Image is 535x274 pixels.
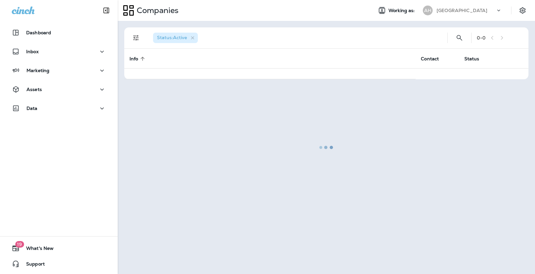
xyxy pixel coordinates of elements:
button: Data [7,102,111,115]
button: Support [7,257,111,270]
p: Dashboard [26,30,51,35]
button: Collapse Sidebar [97,4,115,17]
span: What's New [20,246,54,253]
button: Assets [7,83,111,96]
span: 19 [15,241,24,248]
button: Settings [517,5,528,16]
span: Working as: [388,8,416,13]
p: Marketing [26,68,49,73]
button: Marketing [7,64,111,77]
p: Inbox [26,49,39,54]
button: Inbox [7,45,111,58]
p: [GEOGRAPHIC_DATA] [437,8,487,13]
span: Support [20,261,45,269]
p: Data [26,106,38,111]
button: Dashboard [7,26,111,39]
p: Assets [26,87,42,92]
p: Companies [134,6,179,15]
button: 19What's New [7,242,111,255]
div: AH [423,6,433,15]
